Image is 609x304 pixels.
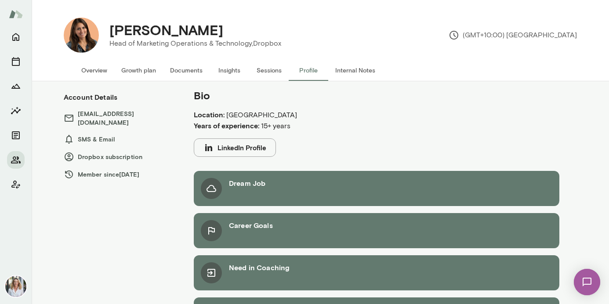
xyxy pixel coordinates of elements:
[7,127,25,144] button: Documents
[9,6,23,22] img: Mento
[194,110,225,119] b: Location:
[229,178,265,188] h6: Dream Job
[194,121,259,130] b: Years of experience:
[449,30,577,40] p: (GMT+10:00) [GEOGRAPHIC_DATA]
[109,22,223,38] h4: [PERSON_NAME]
[289,60,328,81] button: Profile
[114,60,163,81] button: Growth plan
[64,134,176,145] h6: SMS & Email
[229,262,290,273] h6: Need in Coaching
[64,92,117,102] h6: Account Details
[7,176,25,193] button: Client app
[194,120,489,131] p: 15+ years
[210,60,249,81] button: Insights
[64,169,176,180] h6: Member since [DATE]
[7,151,25,169] button: Members
[74,60,114,81] button: Overview
[109,38,281,49] p: Head of Marketing Operations & Technology, Dropbox
[7,77,25,95] button: Growth Plan
[249,60,289,81] button: Sessions
[229,220,273,231] h6: Career Goals
[5,276,26,297] img: Jennifer Palazzo
[194,109,489,120] p: [GEOGRAPHIC_DATA]
[7,53,25,70] button: Sessions
[194,138,276,157] button: LinkedIn Profile
[163,60,210,81] button: Documents
[64,152,176,162] h6: Dropbox subscription
[328,60,382,81] button: Internal Notes
[64,18,99,53] img: Bruna Diehl
[64,109,176,127] h6: [EMAIL_ADDRESS][DOMAIN_NAME]
[7,102,25,119] button: Insights
[7,28,25,46] button: Home
[194,88,489,102] h5: Bio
